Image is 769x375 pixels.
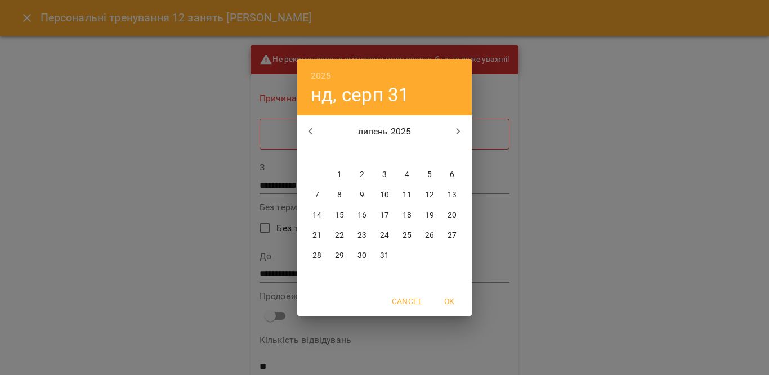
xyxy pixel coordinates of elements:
[448,189,457,201] p: 13
[307,185,327,205] button: 7
[397,148,417,159] span: пт
[374,205,395,225] button: 17
[436,295,463,308] span: OK
[427,169,432,180] p: 5
[307,246,327,266] button: 28
[335,230,344,241] p: 22
[360,169,364,180] p: 2
[403,230,412,241] p: 25
[374,185,395,205] button: 10
[419,185,440,205] button: 12
[312,250,321,261] p: 28
[374,165,395,185] button: 3
[329,165,350,185] button: 1
[311,68,332,84] button: 2025
[337,169,342,180] p: 1
[442,225,462,246] button: 27
[312,230,321,241] p: 21
[419,205,440,225] button: 19
[397,225,417,246] button: 25
[397,165,417,185] button: 4
[425,230,434,241] p: 26
[312,210,321,221] p: 14
[397,185,417,205] button: 11
[403,210,412,221] p: 18
[380,250,389,261] p: 31
[352,165,372,185] button: 2
[450,169,454,180] p: 6
[360,189,364,201] p: 9
[329,225,350,246] button: 22
[419,225,440,246] button: 26
[337,189,342,201] p: 8
[335,250,344,261] p: 29
[387,291,427,311] button: Cancel
[382,169,387,180] p: 3
[311,83,410,106] button: нд, серп 31
[419,148,440,159] span: сб
[442,205,462,225] button: 20
[442,165,462,185] button: 6
[442,148,462,159] span: нд
[403,189,412,201] p: 11
[392,295,422,308] span: Cancel
[380,189,389,201] p: 10
[352,185,372,205] button: 9
[329,185,350,205] button: 8
[315,189,319,201] p: 7
[352,246,372,266] button: 30
[431,291,467,311] button: OK
[380,210,389,221] p: 17
[352,205,372,225] button: 16
[397,205,417,225] button: 18
[329,246,350,266] button: 29
[352,225,372,246] button: 23
[329,205,350,225] button: 15
[307,205,327,225] button: 14
[329,148,350,159] span: вт
[324,125,445,138] p: липень 2025
[357,210,366,221] p: 16
[374,148,395,159] span: чт
[307,148,327,159] span: пн
[425,189,434,201] p: 12
[442,185,462,205] button: 13
[307,225,327,246] button: 21
[448,230,457,241] p: 27
[405,169,409,180] p: 4
[425,210,434,221] p: 19
[374,225,395,246] button: 24
[352,148,372,159] span: ср
[357,250,366,261] p: 30
[380,230,389,241] p: 24
[357,230,366,241] p: 23
[335,210,344,221] p: 15
[419,165,440,185] button: 5
[448,210,457,221] p: 20
[374,246,395,266] button: 31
